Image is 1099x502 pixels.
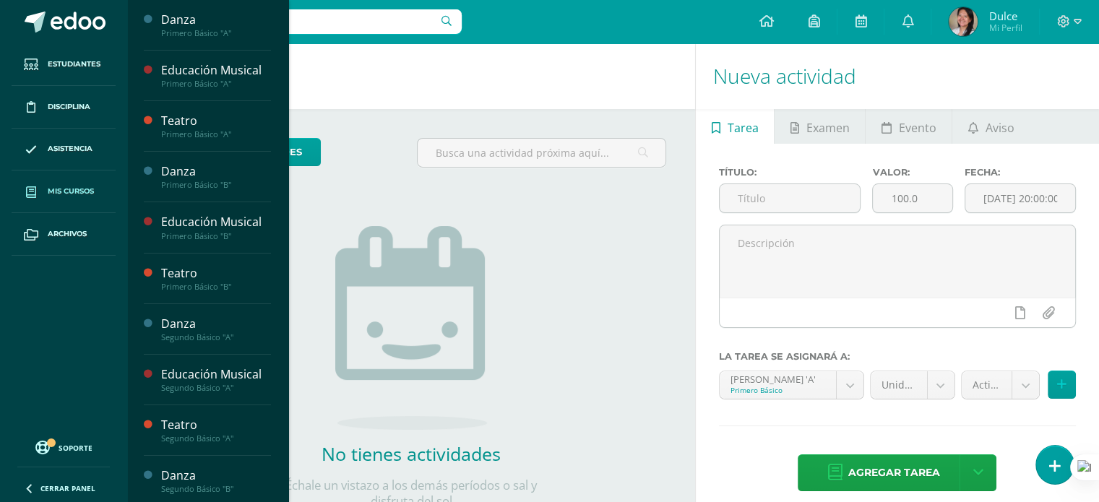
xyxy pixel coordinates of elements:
div: Teatro [161,113,271,129]
a: Actividades (60.0%) [962,371,1039,399]
span: Unidad 3 [882,371,916,399]
input: Fecha de entrega [965,184,1075,212]
div: Primero Básico "A" [161,28,271,38]
a: Mis cursos [12,170,116,213]
a: Estudiantes [12,43,116,86]
span: Tarea [728,111,759,145]
input: Busca un usuario... [137,9,462,34]
a: TeatroPrimero Básico "A" [161,113,271,139]
div: Danza [161,163,271,180]
div: Educación Musical [161,214,271,230]
a: Soporte [17,437,110,456]
div: Danza [161,12,271,28]
span: Cerrar panel [40,483,95,493]
span: Evento [899,111,936,145]
span: Agregar tarea [848,455,939,490]
div: Teatro [161,265,271,282]
a: Educación MusicalSegundo Básico "A" [161,366,271,393]
div: Segundo Básico "A" [161,332,271,342]
a: DanzaPrimero Básico "A" [161,12,271,38]
span: Actividades (60.0%) [973,371,1001,399]
label: Valor: [872,167,953,178]
div: Primero Básico "A" [161,79,271,89]
a: Archivos [12,213,116,256]
span: Estudiantes [48,59,100,70]
input: Puntos máximos [873,184,952,212]
a: Tarea [696,109,774,144]
div: Danza [161,316,271,332]
a: Aviso [952,109,1030,144]
span: Mi Perfil [988,22,1022,34]
a: Examen [775,109,865,144]
label: Título: [719,167,861,178]
a: Asistencia [12,129,116,171]
div: Primero Básico [730,385,825,395]
div: Primero Básico "B" [161,282,271,292]
span: Disciplina [48,101,90,113]
span: Aviso [986,111,1014,145]
div: Segundo Básico "B" [161,484,271,494]
div: Educación Musical [161,366,271,383]
a: [PERSON_NAME] 'A'Primero Básico [720,371,863,399]
a: DanzaSegundo Básico "B" [161,467,271,494]
a: Disciplina [12,86,116,129]
input: Busca una actividad próxima aquí... [418,139,665,167]
div: Primero Básico "A" [161,129,271,139]
div: Teatro [161,417,271,433]
div: Danza [161,467,271,484]
a: DanzaSegundo Básico "A" [161,316,271,342]
div: Primero Básico "B" [161,231,271,241]
a: Evento [866,109,952,144]
img: cc2594a0d6b84652359827256ba2473e.png [949,7,978,36]
div: [PERSON_NAME] 'A' [730,371,825,385]
a: Educación MusicalPrimero Básico "A" [161,62,271,89]
span: Soporte [59,443,92,453]
img: no_activities.png [335,226,487,430]
a: TeatroSegundo Básico "A" [161,417,271,443]
a: DanzaPrimero Básico "B" [161,163,271,190]
h2: No tienes actividades [267,441,556,466]
span: Examen [806,111,850,145]
span: Asistencia [48,143,92,155]
span: Dulce [988,9,1022,23]
input: Título [720,184,861,212]
div: Primero Básico "B" [161,180,271,190]
h1: Actividades [145,43,678,109]
div: Segundo Básico "A" [161,383,271,393]
div: Segundo Básico "A" [161,433,271,443]
a: Unidad 3 [871,371,954,399]
h1: Nueva actividad [713,43,1082,109]
a: Educación MusicalPrimero Básico "B" [161,214,271,241]
div: Educación Musical [161,62,271,79]
a: TeatroPrimero Básico "B" [161,265,271,292]
span: Archivos [48,228,87,240]
label: La tarea se asignará a: [719,351,1076,362]
span: Mis cursos [48,186,94,197]
label: Fecha: [965,167,1076,178]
